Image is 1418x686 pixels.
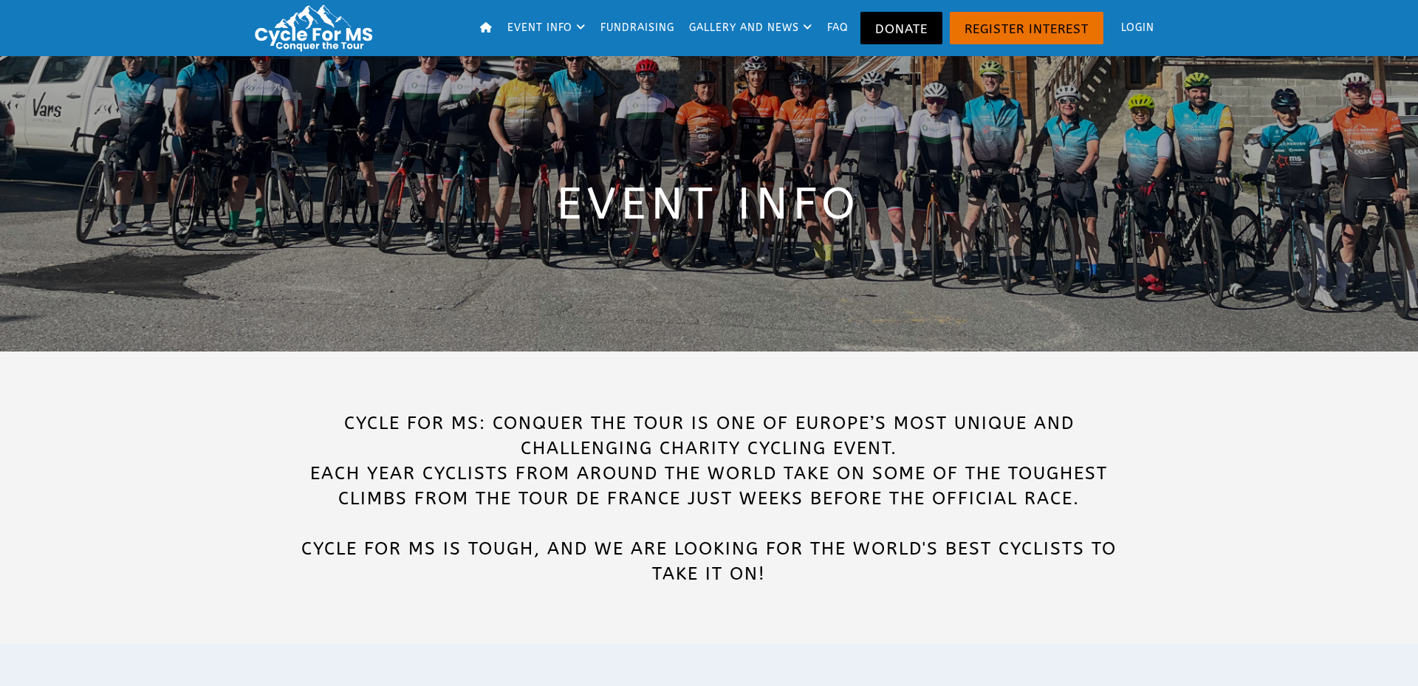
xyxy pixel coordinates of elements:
img: Cycle for MS: Conquer the Tour [249,3,384,53]
span: Event info [557,178,861,230]
span: JUST WEEKS BEFORE THE OFFICIAL RACE. [688,488,1080,509]
a: Register Interest [950,12,1103,44]
a: Donate [860,12,942,44]
span: CYCLE FOR MS is tough, and we are looking for the world's best cyclists to take it on! [301,538,1117,584]
a: Login [1107,4,1160,52]
span: CYCLE FOR MS: Conquer the Tour IS ONE OF EUROPE’S MOST UNIQUE AND CHALLENGING CHARITY CYCLING EVE... [310,413,1108,509]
